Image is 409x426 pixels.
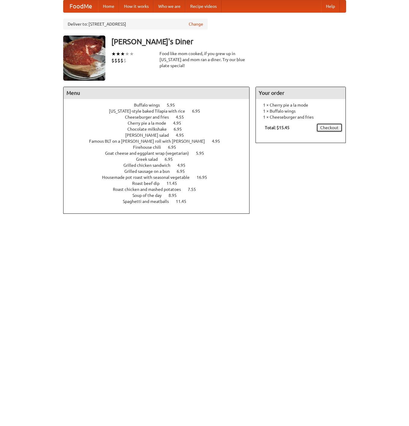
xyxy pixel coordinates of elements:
a: How it works [119,0,153,12]
a: Home [98,0,119,12]
a: Grilled sausage on a bun 6.95 [124,169,196,174]
h3: [PERSON_NAME]'s Diner [111,36,346,48]
div: Deliver to: [STREET_ADDRESS] [63,19,208,30]
span: Greek salad [136,157,164,162]
li: $ [114,57,117,64]
a: Famous BLT on a [PERSON_NAME] roll with [PERSON_NAME] 4.95 [89,139,231,144]
a: [US_STATE]-style baked Tilapia with rice 6.95 [109,109,211,113]
a: FoodMe [64,0,98,12]
li: 1 × Cherry pie a la mode [259,102,342,108]
a: Soup of the day 8.95 [132,193,188,198]
span: Buffalo wings [134,103,166,107]
span: 11.45 [176,199,192,204]
span: 4.95 [212,139,226,144]
span: 6.95 [165,157,179,162]
span: [PERSON_NAME] salad [125,133,175,138]
span: 11.45 [166,181,183,186]
a: Grilled chicken sandwich 4.95 [123,163,197,168]
li: ★ [120,51,125,57]
span: [US_STATE]-style baked Tilapia with rice [109,109,191,113]
span: Roast chicken and mashed potatoes [113,187,187,192]
span: Firehouse chili [133,145,167,150]
a: Change [189,21,203,27]
span: 6.95 [168,145,182,150]
li: $ [123,57,126,64]
span: Famous BLT on a [PERSON_NAME] roll with [PERSON_NAME] [89,139,211,144]
li: ★ [111,51,116,57]
span: 16.95 [197,175,213,180]
span: 4.95 [177,163,191,168]
span: 5.95 [167,103,181,107]
li: $ [117,57,120,64]
span: Roast beef dip [132,181,166,186]
a: [PERSON_NAME] salad 4.95 [125,133,195,138]
a: Buffalo wings 5.95 [134,103,186,107]
a: Help [321,0,340,12]
li: $ [120,57,123,64]
li: ★ [116,51,120,57]
li: 1 × Buffalo wings [259,108,342,114]
span: 5.95 [196,151,210,156]
span: 4.95 [173,121,187,126]
span: 4.55 [176,115,190,120]
span: Chocolate milkshake [127,127,173,132]
a: Cheeseburger and fries 4.55 [125,115,195,120]
a: Housemade pot roast with seasonal vegetable 16.95 [102,175,218,180]
span: Cheeseburger and fries [125,115,175,120]
li: ★ [129,51,134,57]
span: 7.55 [188,187,202,192]
a: Who we are [153,0,185,12]
a: Cherry pie a la mode 4.95 [128,121,192,126]
h4: Menu [64,87,249,99]
a: Roast beef dip 11.45 [132,181,188,186]
li: $ [111,57,114,64]
a: Firehouse chili 6.95 [133,145,187,150]
b: Total: $15.45 [265,125,290,130]
span: Spaghetti and meatballs [123,199,175,204]
a: Greek salad 6.95 [136,157,184,162]
span: Grilled chicken sandwich [123,163,176,168]
span: 6.95 [192,109,206,113]
li: 1 × Cheeseburger and fries [259,114,342,120]
span: 4.95 [176,133,190,138]
span: Soup of the day [132,193,168,198]
a: Goat cheese and eggplant wrap (vegetarian) 5.95 [105,151,215,156]
h4: Your order [256,87,345,99]
span: 6.95 [174,127,188,132]
a: Spaghetti and meatballs 11.45 [123,199,197,204]
li: ★ [125,51,129,57]
a: Recipe videos [185,0,222,12]
div: Food like mom cooked, if you grew up in [US_STATE] and mom ran a diner. Try our blue plate special! [160,51,250,69]
span: Housemade pot roast with seasonal vegetable [102,175,196,180]
span: 6.95 [177,169,191,174]
a: Chocolate milkshake 6.95 [127,127,193,132]
a: Checkout [316,123,342,132]
span: Cherry pie a la mode [128,121,172,126]
a: Roast chicken and mashed potatoes 7.55 [113,187,207,192]
span: Grilled sausage on a bun [124,169,176,174]
img: angular.jpg [63,36,105,81]
span: Goat cheese and eggplant wrap (vegetarian) [105,151,195,156]
span: 8.95 [169,193,183,198]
